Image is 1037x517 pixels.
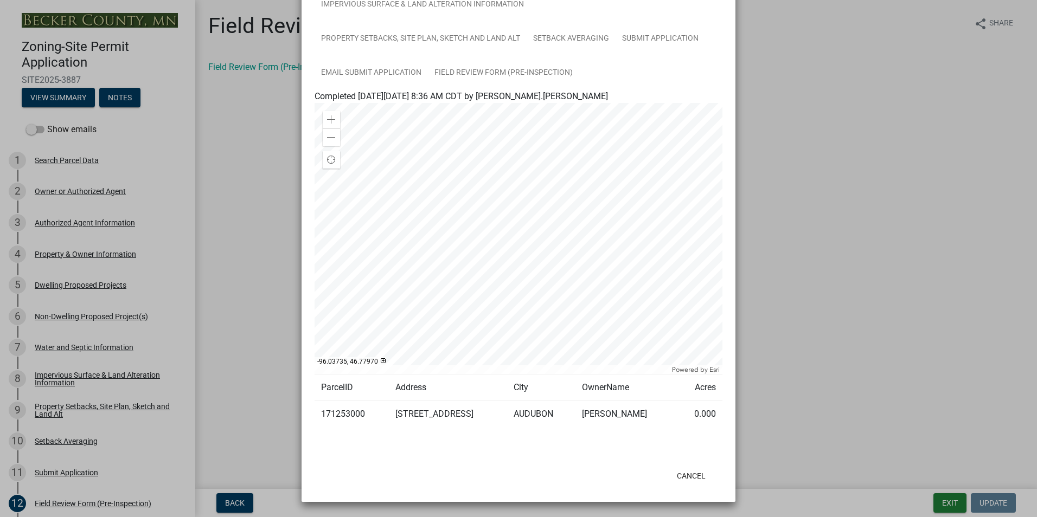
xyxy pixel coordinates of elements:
[709,366,720,373] a: Esri
[323,128,340,146] div: Zoom out
[389,374,508,401] td: Address
[323,151,340,169] div: Find my location
[668,466,714,486] button: Cancel
[677,401,722,428] td: 0.000
[315,22,527,56] a: Property Setbacks, Site Plan, Sketch and Land Alt
[616,22,705,56] a: Submit Application
[677,374,722,401] td: Acres
[507,374,575,401] td: City
[315,401,389,428] td: 171253000
[315,374,389,401] td: ParcelID
[323,111,340,128] div: Zoom in
[428,56,579,91] a: Field Review Form (Pre-Inspection)
[507,401,575,428] td: AUDUBON
[389,401,508,428] td: [STREET_ADDRESS]
[315,91,608,101] span: Completed [DATE][DATE] 8:36 AM CDT by [PERSON_NAME].[PERSON_NAME]
[527,22,616,56] a: Setback Averaging
[315,56,428,91] a: Email Submit Application
[575,374,677,401] td: OwnerName
[575,401,677,428] td: [PERSON_NAME]
[669,365,722,374] div: Powered by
